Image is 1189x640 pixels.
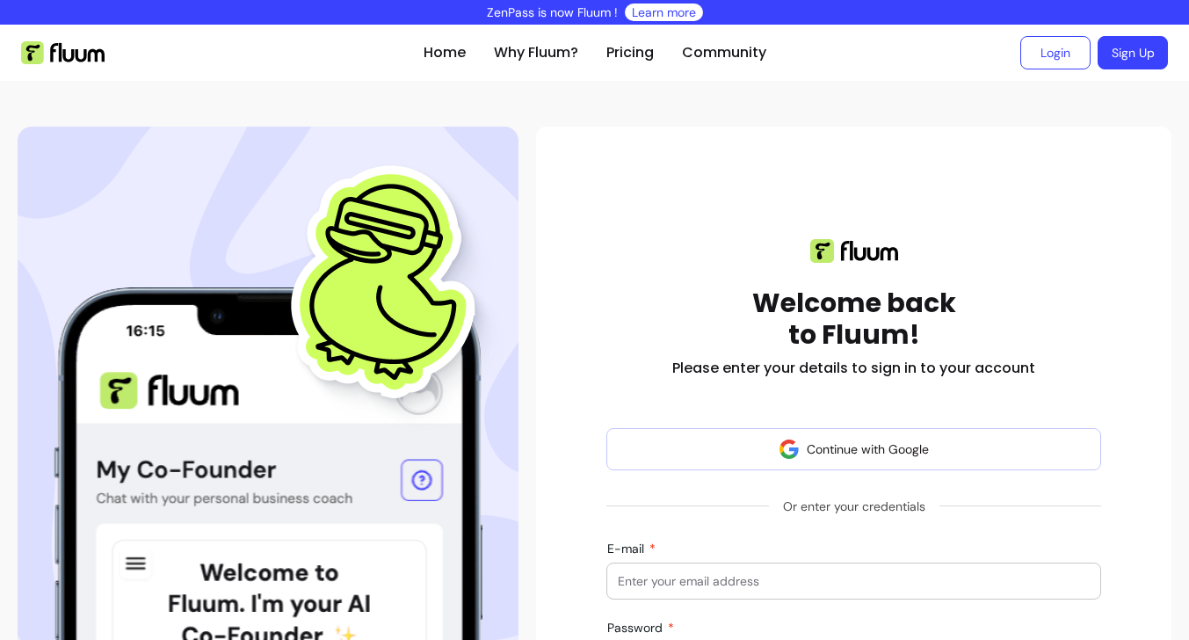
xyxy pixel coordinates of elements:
[487,4,618,21] p: ZenPass is now Fluum !
[494,42,578,63] a: Why Fluum?
[424,42,466,63] a: Home
[672,358,1035,379] h2: Please enter your details to sign in to your account
[618,572,1090,590] input: E-mail
[607,620,666,636] span: Password
[21,41,105,64] img: Fluum Logo
[779,439,800,460] img: avatar
[1098,36,1168,69] a: Sign Up
[769,491,939,522] span: Or enter your credentials
[606,42,654,63] a: Pricing
[607,541,648,556] span: E-mail
[606,428,1101,470] button: Continue with Google
[1020,36,1091,69] a: Login
[682,42,766,63] a: Community
[810,239,898,263] img: Fluum logo
[632,4,696,21] a: Learn more
[752,287,956,351] h1: Welcome back to Fluum!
